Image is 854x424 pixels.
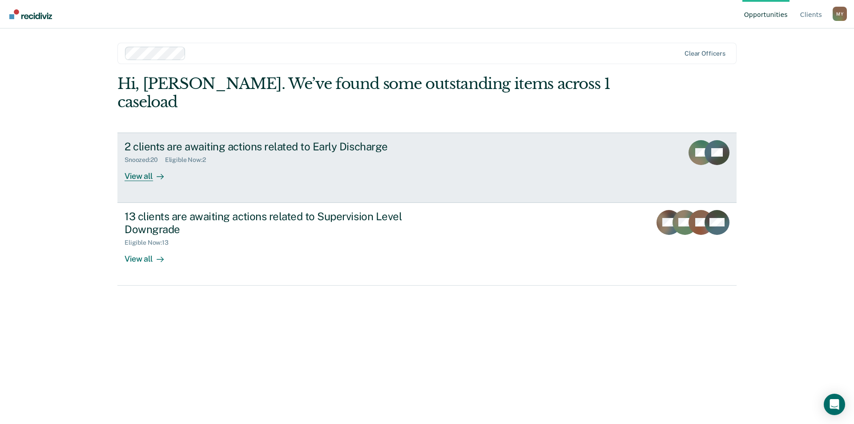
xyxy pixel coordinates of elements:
[9,9,52,19] img: Recidiviz
[824,394,845,415] div: Open Intercom Messenger
[117,133,737,203] a: 2 clients are awaiting actions related to Early DischargeSnoozed:20Eligible Now:2View all
[685,50,725,57] div: Clear officers
[117,203,737,286] a: 13 clients are awaiting actions related to Supervision Level DowngradeEligible Now:13View all
[125,210,437,236] div: 13 clients are awaiting actions related to Supervision Level Downgrade
[833,7,847,21] div: M Y
[125,246,174,264] div: View all
[833,7,847,21] button: Profile dropdown button
[165,156,213,164] div: Eligible Now : 2
[117,75,613,111] div: Hi, [PERSON_NAME]. We’ve found some outstanding items across 1 caseload
[125,164,174,181] div: View all
[125,140,437,153] div: 2 clients are awaiting actions related to Early Discharge
[125,239,176,246] div: Eligible Now : 13
[125,156,165,164] div: Snoozed : 20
